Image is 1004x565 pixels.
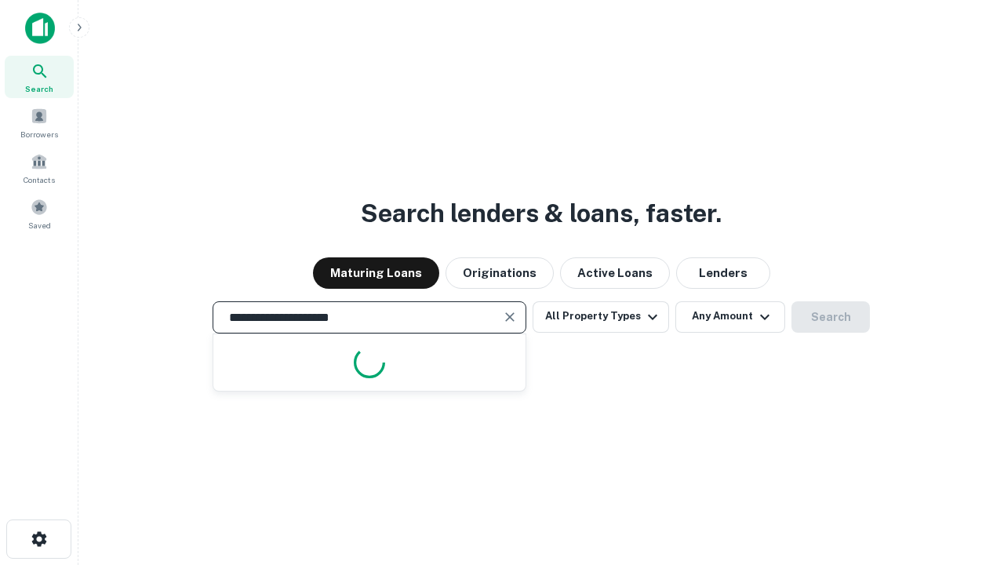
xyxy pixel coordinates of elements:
[25,82,53,95] span: Search
[28,219,51,231] span: Saved
[5,192,74,235] a: Saved
[446,257,554,289] button: Originations
[5,101,74,144] a: Borrowers
[499,306,521,328] button: Clear
[560,257,670,289] button: Active Loans
[5,147,74,189] a: Contacts
[676,257,770,289] button: Lenders
[5,56,74,98] a: Search
[675,301,785,333] button: Any Amount
[24,173,55,186] span: Contacts
[20,128,58,140] span: Borrowers
[313,257,439,289] button: Maturing Loans
[25,13,55,44] img: capitalize-icon.png
[926,439,1004,515] iframe: Chat Widget
[533,301,669,333] button: All Property Types
[361,195,722,232] h3: Search lenders & loans, faster.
